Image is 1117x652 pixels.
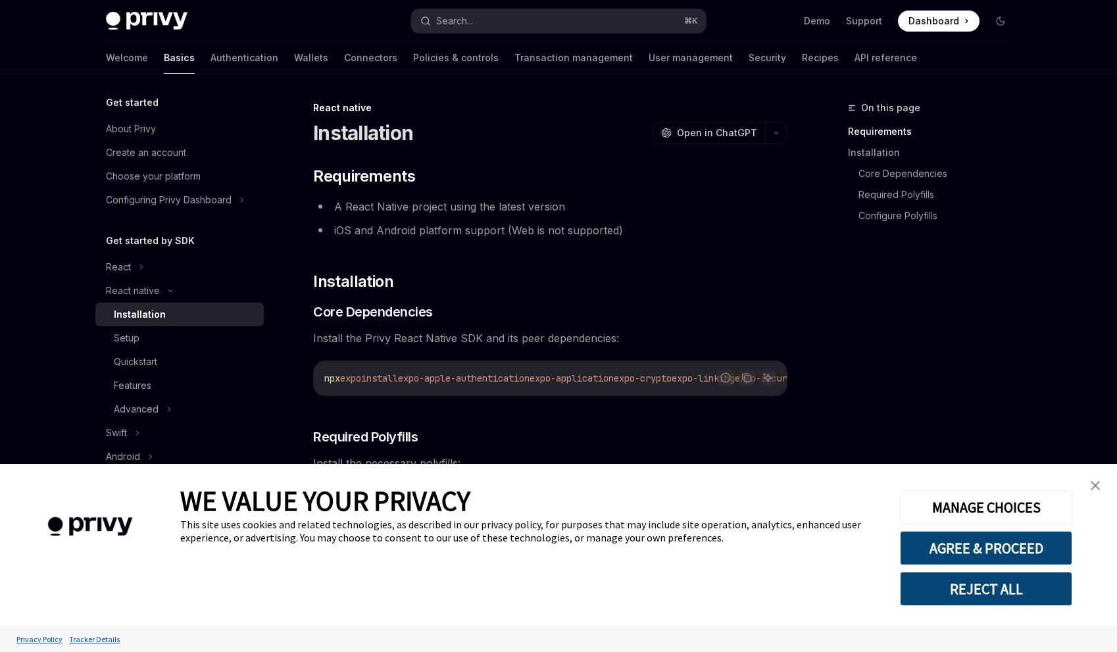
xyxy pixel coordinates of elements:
div: Configuring Privy Dashboard [106,192,232,208]
span: expo-linking [672,372,735,384]
a: Privacy Policy [13,628,66,651]
span: expo-crypto [614,372,672,384]
a: Configure Polyfills [858,205,1022,226]
a: Policies & controls [413,42,499,74]
div: This site uses cookies and related technologies, as described in our privacy policy, for purposes... [180,518,880,544]
a: About Privy [95,117,264,141]
div: React [106,259,131,275]
span: npx [324,372,340,384]
h1: Installation [313,121,413,145]
button: Report incorrect code [717,369,734,386]
span: Requirements [313,166,415,187]
div: React native [313,101,787,114]
a: Basics [164,42,195,74]
span: Install the necessary polyfills: [313,454,787,472]
a: Dashboard [898,11,980,32]
a: Tracker Details [66,628,123,651]
img: dark logo [106,12,187,30]
a: API reference [855,42,917,74]
a: Features [95,374,264,397]
span: Install the Privy React Native SDK and its peer dependencies: [313,329,787,347]
h5: Get started by SDK [106,233,195,249]
h5: Get started [106,95,159,111]
span: expo-apple-authentication [398,372,530,384]
a: Transaction management [514,42,633,74]
span: Installation [313,271,393,292]
button: Open in ChatGPT [653,122,765,144]
a: Choose your platform [95,164,264,188]
button: REJECT ALL [900,572,1072,606]
a: User management [649,42,733,74]
span: Core Dependencies [313,303,433,321]
a: Installation [848,142,1022,163]
button: MANAGE CHOICES [900,490,1072,524]
span: expo [340,372,361,384]
a: Connectors [344,42,397,74]
a: Installation [95,303,264,326]
a: Demo [804,14,830,28]
span: ⌘ K [684,16,698,26]
a: Required Polyfills [858,184,1022,205]
a: Setup [95,326,264,350]
div: About Privy [106,121,156,137]
button: Search...⌘K [411,9,706,33]
a: Welcome [106,42,148,74]
li: iOS and Android platform support (Web is not supported) [313,221,787,239]
a: Wallets [294,42,328,74]
div: Advanced [114,401,159,417]
a: Quickstart [95,350,264,374]
span: WE VALUE YOUR PRIVACY [180,484,470,518]
span: Open in ChatGPT [677,126,757,139]
a: Core Dependencies [858,163,1022,184]
span: expo-secure-store [735,372,824,384]
button: AGREE & PROCEED [900,531,1072,565]
div: React native [106,283,160,299]
a: Security [749,42,786,74]
div: Choose your platform [106,168,201,184]
div: Installation [114,307,166,322]
button: Copy the contents from the code block [738,369,755,386]
div: Features [114,378,151,393]
button: Toggle dark mode [990,11,1011,32]
span: install [361,372,398,384]
span: On this page [861,100,920,116]
span: Dashboard [908,14,959,28]
a: close banner [1082,472,1108,499]
div: Swift [106,425,127,441]
div: Search... [436,13,473,29]
img: close banner [1091,481,1100,490]
a: Recipes [802,42,839,74]
div: Create an account [106,145,186,161]
a: Requirements [848,121,1022,142]
span: Required Polyfills [313,428,418,446]
div: Setup [114,330,139,346]
a: Authentication [211,42,278,74]
div: Quickstart [114,354,157,370]
button: Ask AI [759,369,776,386]
img: company logo [20,498,161,555]
div: Android [106,449,140,464]
span: expo-application [530,372,614,384]
li: A React Native project using the latest version [313,197,787,216]
a: Support [846,14,882,28]
a: Create an account [95,141,264,164]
